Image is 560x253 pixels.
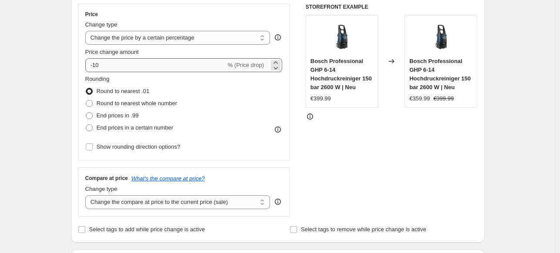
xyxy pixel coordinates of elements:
input: -15 [85,58,226,72]
span: Price change amount [85,49,139,55]
span: Change type [85,186,118,192]
span: End prices in .99 [97,112,139,119]
div: help [273,33,282,42]
span: Round to nearest whole number [97,100,177,107]
span: Bosch Professional GHP 6-14 Hochdruckreiniger 150 bar 2600 W | Neu [409,58,471,90]
span: Change type [85,21,118,28]
button: What's the compare at price? [132,175,205,182]
span: Round to nearest .01 [97,88,149,94]
h6: STOREFRONT EXAMPLE [306,3,478,10]
div: €399.99 [310,94,331,103]
img: 3165140716802_7ba4279f-fedf-344a-9d05-0b1c402ada9f_1600x1600_817d7d96-6443-49fa-83d3-02662102ce22... [424,20,459,54]
span: Select tags to add while price change is active [89,226,205,233]
span: Bosch Professional GHP 6-14 Hochdruckreiniger 150 bar 2600 W | Neu [310,58,372,90]
img: 3165140716802_7ba4279f-fedf-344a-9d05-0b1c402ada9f_1600x1600_817d7d96-6443-49fa-83d3-02662102ce22... [324,20,359,54]
span: Select tags to remove while price change is active [301,226,426,233]
strike: €399.99 [433,94,454,103]
h3: Price [85,11,98,18]
h3: Compare at price [85,175,128,182]
span: End prices in a certain number [97,124,173,131]
span: Rounding [85,76,110,82]
div: €359.99 [409,94,430,103]
span: Show rounding direction options? [97,143,180,150]
span: % (Price drop) [228,62,264,68]
div: help [273,197,282,206]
